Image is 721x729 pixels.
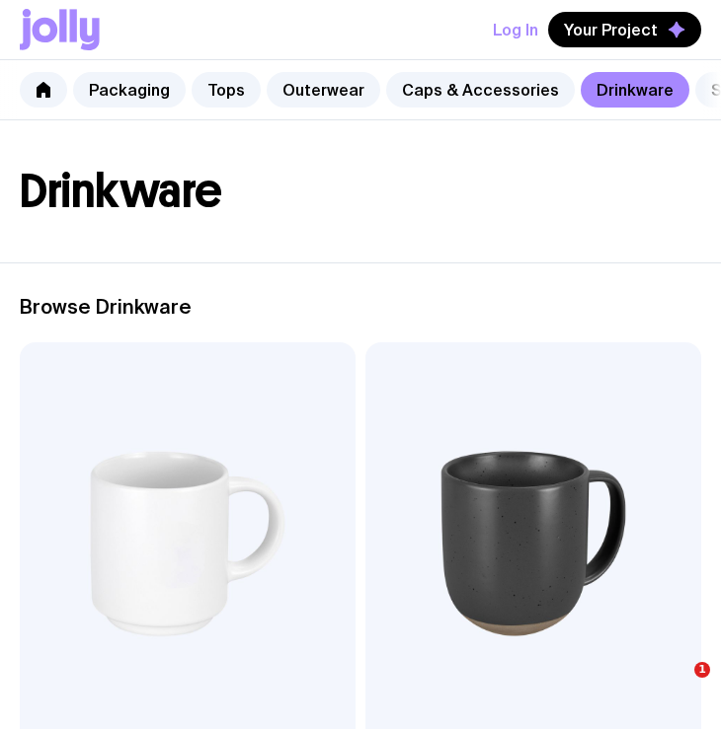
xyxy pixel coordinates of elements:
[20,168,701,215] h1: Drinkware
[493,12,538,47] button: Log In
[386,72,575,108] a: Caps & Accessories
[267,72,380,108] a: Outerwear
[548,12,701,47] button: Your Project
[192,72,261,108] a: Tops
[73,72,186,108] a: Packaging
[694,662,710,678] span: 1
[654,662,701,709] iframe: Intercom live chat
[20,295,701,319] h2: Browse Drinkware
[581,72,689,108] a: Drinkware
[564,20,658,39] span: Your Project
